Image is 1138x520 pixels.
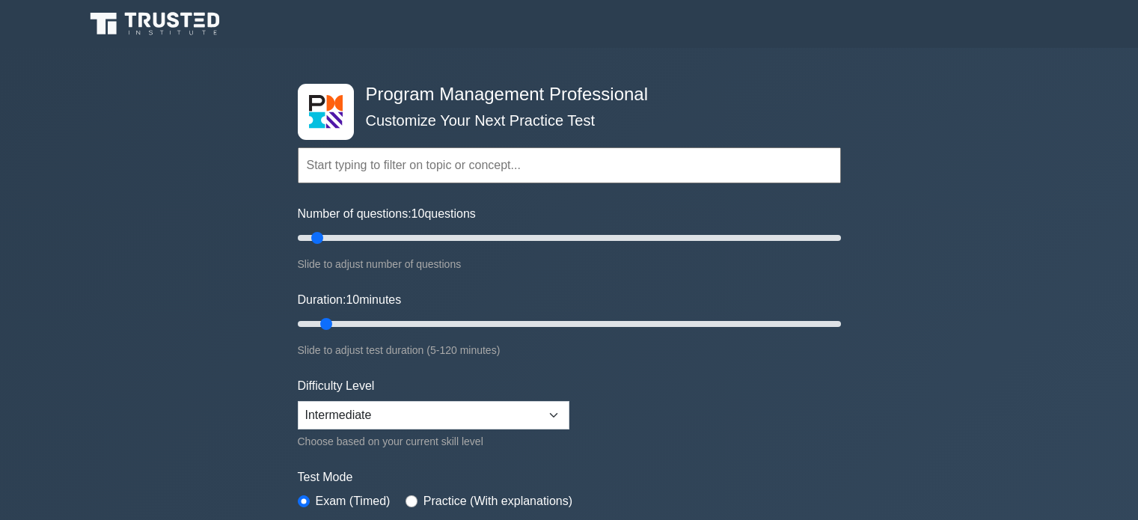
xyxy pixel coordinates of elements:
[298,147,841,183] input: Start typing to filter on topic or concept...
[316,492,391,510] label: Exam (Timed)
[298,377,375,395] label: Difficulty Level
[298,205,476,223] label: Number of questions: questions
[298,255,841,273] div: Slide to adjust number of questions
[423,492,572,510] label: Practice (With explanations)
[298,468,841,486] label: Test Mode
[346,293,359,306] span: 10
[298,341,841,359] div: Slide to adjust test duration (5-120 minutes)
[360,84,768,105] h4: Program Management Professional
[412,207,425,220] span: 10
[298,291,402,309] label: Duration: minutes
[298,432,569,450] div: Choose based on your current skill level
